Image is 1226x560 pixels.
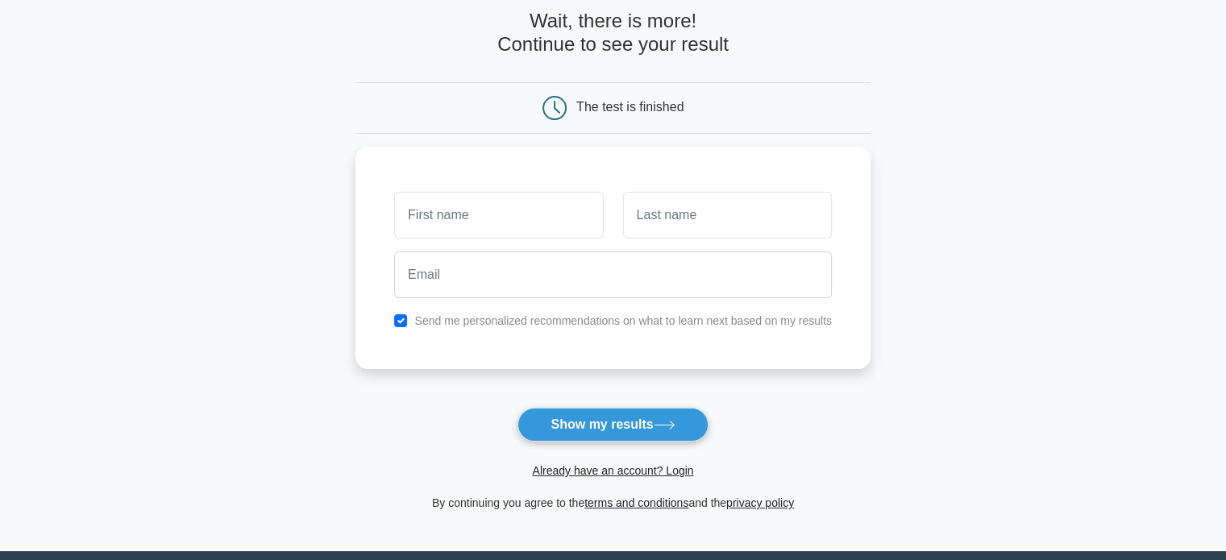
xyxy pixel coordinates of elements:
div: The test is finished [576,100,684,114]
input: Last name [623,192,832,239]
input: First name [394,192,603,239]
a: privacy policy [726,496,794,509]
a: terms and conditions [584,496,688,509]
label: Send me personalized recommendations on what to learn next based on my results [414,314,832,327]
div: By continuing you agree to the and the [346,493,880,512]
h4: Wait, there is more! Continue to see your result [355,10,871,56]
input: Email [394,251,832,298]
a: Already have an account? Login [532,464,693,477]
button: Show my results [517,408,708,442]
